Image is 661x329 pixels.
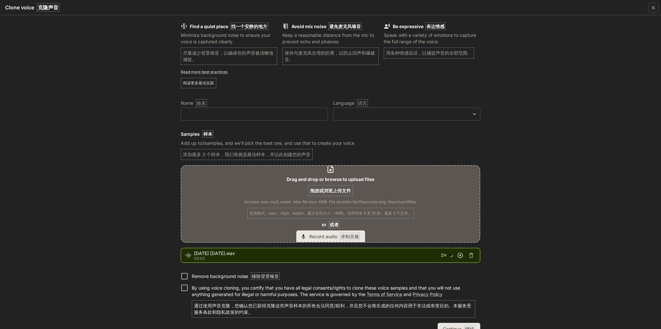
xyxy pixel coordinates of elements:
[282,32,379,68] p: Keep a reasonable distance from the mic to prevent echo and plosives.
[341,234,359,239] font: 录制音频
[183,152,310,157] font: 添加最多 3 个样本，我们将挑选最佳样本，并以此创建您的声音
[329,24,361,29] font: 避免麦克风噪音
[181,32,277,68] p: Minimize background noise to ensure your voice is captured clearly.
[333,111,480,117] div: ​
[322,221,340,228] b: or
[291,23,362,30] b: Avoid mic noise
[231,24,267,29] font: 找一个安静的地方
[181,140,480,163] p: Add up to 3 samples, and we'll pick the best one, and use that to create your voice
[384,32,480,61] p: Speak with a variety of emotions to capture the full range of the voice.
[367,292,402,297] a: Terms of Service
[333,101,368,105] p: Language
[287,176,374,193] b: Drag and drop or browse to upload files
[194,257,441,260] p: 00:02
[249,211,412,216] font: 支持格式：wav、mp3、webm。最大文件大小：4MB。文件时长 5 至 15 秒。最多 3 个文件。
[426,24,444,29] font: 表达情感
[197,100,206,106] font: 姓名
[38,4,58,11] font: 克隆声音
[183,50,273,62] font: 尽量减少背景噪音，以确保你的声音被清晰地捕捉。
[192,273,280,280] p: Remove background noise
[183,80,214,85] font: 阅读更多最佳实践
[190,23,268,30] b: Find a quiet place
[441,252,454,259] span: ZH
[252,273,279,279] font: 移除背景噪音
[5,4,59,11] h5: Clone voice
[386,50,472,56] font: 用各种情感说话，以捕捉声音的全部范围。
[181,101,207,105] p: Name
[194,303,471,315] font: 通过使用声音克隆，您确认您已获得克隆这些声音样本的所有合法同意/权利，并且您不会将生成的任何内容用于非法或有害目的。本服务受服务条款和隐私政策的约束。
[285,50,375,62] font: 保持与麦克风合理的距离，以防止回声和爆破音。
[413,292,442,297] a: Privacy Policy
[358,100,367,106] font: 语言
[181,131,480,137] h6: Samples
[244,199,417,221] span: Accepts: wav, mp3, webm. Max file size: 4MB. File duration 5 to 15 seconds long. Maximum 3 files.
[296,230,365,243] button: Record audio 录制音频
[393,23,445,30] b: Be expressive
[194,250,441,257] span: [DATE] [DATE].wav
[192,285,475,320] p: By using voice cloning, you certify that you have all legal consents/rights to clone these voice ...
[310,188,351,193] font: 拖放或浏览上传文件
[203,131,212,137] font: 样本
[181,69,228,85] a: Read more best practices阅读更多最佳实践
[330,222,339,227] font: 或者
